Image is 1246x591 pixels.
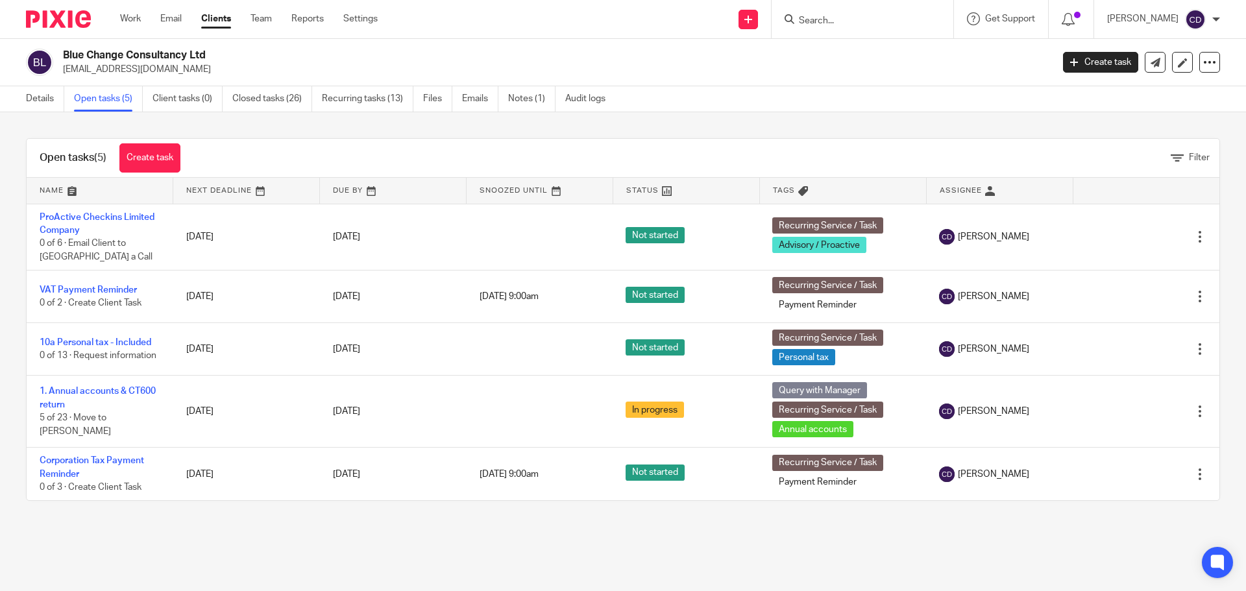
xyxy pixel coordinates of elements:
[462,86,498,112] a: Emails
[160,12,182,25] a: Email
[40,413,111,436] span: 5 of 23 · Move to [PERSON_NAME]
[40,298,141,308] span: 0 of 2 · Create Client Task
[40,213,154,235] a: ProActive Checkins Limited Company
[958,290,1029,303] span: [PERSON_NAME]
[985,14,1035,23] span: Get Support
[232,86,312,112] a: Closed tasks (26)
[480,292,539,301] span: [DATE] 9:00am
[1107,12,1179,25] p: [PERSON_NAME]
[772,217,883,234] span: Recurring Service / Task
[772,296,863,313] span: Payment Reminder
[626,402,684,418] span: In progress
[1185,9,1206,30] img: svg%3E
[333,407,360,416] span: [DATE]
[772,402,883,418] span: Recurring Service / Task
[939,229,955,245] img: svg%3E
[40,338,151,347] a: 10a Personal tax - Included
[201,12,231,25] a: Clients
[1063,52,1138,73] a: Create task
[40,456,144,478] a: Corporation Tax Payment Reminder
[798,16,914,27] input: Search
[1189,153,1210,162] span: Filter
[772,382,867,398] span: Query with Manager
[120,12,141,25] a: Work
[626,227,685,243] span: Not started
[480,470,539,479] span: [DATE] 9:00am
[626,339,685,356] span: Not started
[772,349,835,365] span: Personal tax
[40,387,156,409] a: 1. Annual accounts & CT600 return
[333,470,360,479] span: [DATE]
[40,239,153,261] span: 0 of 6 · Email Client to [GEOGRAPHIC_DATA] a Call
[173,204,320,271] td: [DATE]
[74,86,143,112] a: Open tasks (5)
[173,448,320,501] td: [DATE]
[626,287,685,303] span: Not started
[480,187,548,194] span: Snoozed Until
[958,468,1029,481] span: [PERSON_NAME]
[291,12,324,25] a: Reports
[40,351,156,360] span: 0 of 13 · Request information
[772,455,883,471] span: Recurring Service / Task
[958,405,1029,418] span: [PERSON_NAME]
[333,292,360,301] span: [DATE]
[26,49,53,76] img: svg%3E
[958,343,1029,356] span: [PERSON_NAME]
[173,376,320,448] td: [DATE]
[958,230,1029,243] span: [PERSON_NAME]
[423,86,452,112] a: Files
[250,12,272,25] a: Team
[26,86,64,112] a: Details
[40,483,141,492] span: 0 of 3 · Create Client Task
[508,86,556,112] a: Notes (1)
[119,143,180,173] a: Create task
[939,289,955,304] img: svg%3E
[40,151,106,165] h1: Open tasks
[173,271,320,323] td: [DATE]
[626,464,685,481] span: Not started
[626,187,659,194] span: Status
[322,86,413,112] a: Recurring tasks (13)
[772,237,866,253] span: Advisory / Proactive
[772,474,863,490] span: Payment Reminder
[333,344,360,354] span: [DATE]
[565,86,615,112] a: Audit logs
[772,421,853,437] span: Annual accounts
[94,152,106,163] span: (5)
[772,330,883,346] span: Recurring Service / Task
[63,49,848,62] h2: Blue Change Consultancy Ltd
[153,86,223,112] a: Client tasks (0)
[40,285,137,295] a: VAT Payment Reminder
[63,63,1044,76] p: [EMAIL_ADDRESS][DOMAIN_NAME]
[773,187,795,194] span: Tags
[343,12,378,25] a: Settings
[173,323,320,376] td: [DATE]
[772,277,883,293] span: Recurring Service / Task
[939,341,955,357] img: svg%3E
[939,466,955,482] img: svg%3E
[333,232,360,241] span: [DATE]
[939,404,955,419] img: svg%3E
[26,10,91,28] img: Pixie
